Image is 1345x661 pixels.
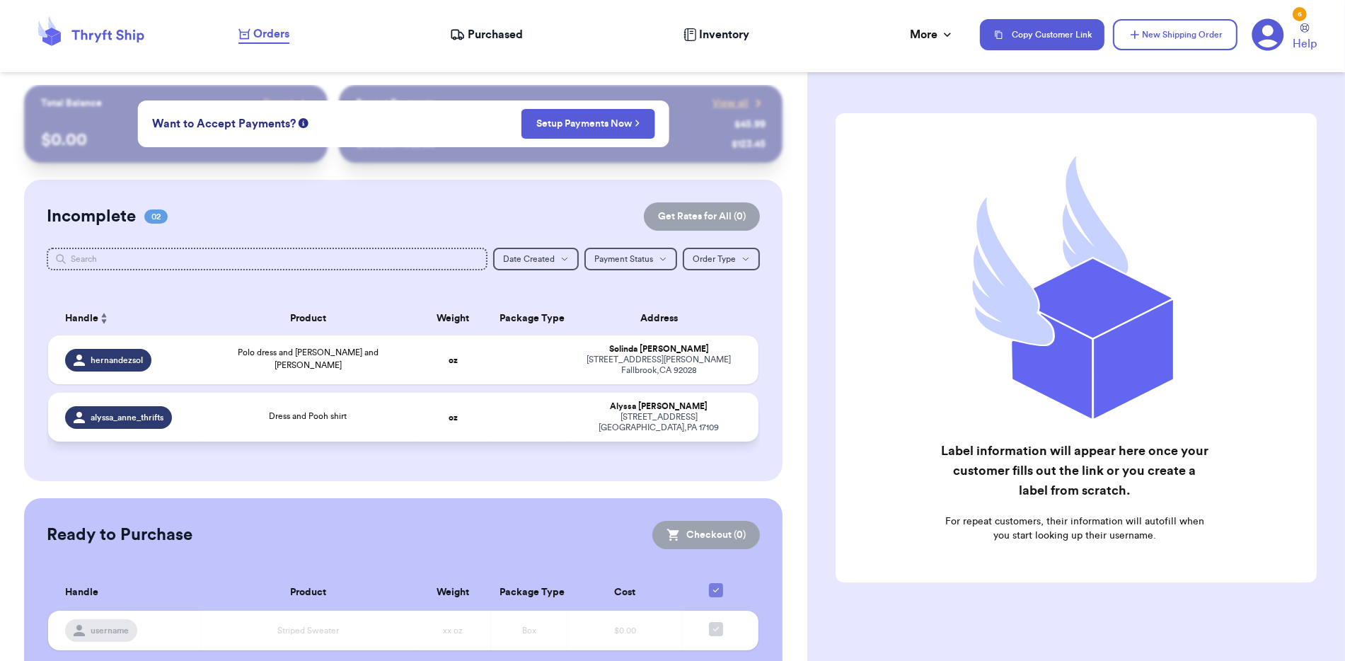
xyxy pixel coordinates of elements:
div: [STREET_ADDRESS][PERSON_NAME] Fallbrook , CA 92028 [576,355,741,376]
span: alyssa_anne_thrifts [91,412,163,423]
div: 6 [1293,7,1307,21]
span: Date Created [503,255,555,263]
th: Product [201,575,415,611]
span: Orders [253,25,289,42]
th: Package Type [491,575,567,611]
a: Setup Payments Now [536,117,640,131]
button: Sort ascending [98,310,110,327]
h2: Ready to Purchase [47,524,192,546]
div: [STREET_ADDRESS] [GEOGRAPHIC_DATA] , PA 17109 [576,412,741,433]
button: New Shipping Order [1113,19,1237,50]
p: Total Balance [41,96,102,110]
p: $ 0.00 [41,129,311,151]
span: Payout [263,96,294,110]
span: View all [712,96,749,110]
span: xx oz [443,626,463,635]
button: Payment Status [584,248,677,270]
p: Recent Payments [356,96,434,110]
span: 02 [144,209,168,224]
span: Striped Sweater [277,626,339,635]
span: Payment Status [594,255,653,263]
span: Handle [65,585,98,600]
span: hernandezsol [91,355,143,366]
span: username [91,625,129,636]
span: Order Type [693,255,736,263]
span: Handle [65,311,98,326]
a: Help [1293,23,1317,52]
h2: Incomplete [47,205,136,228]
strong: oz [449,356,458,364]
button: Get Rates for All (0) [644,202,760,231]
a: Inventory [683,26,749,43]
span: Want to Accept Payments? [152,115,296,132]
span: Dress and Pooh shirt [269,412,347,420]
span: Help [1293,35,1317,52]
th: Weight [415,575,492,611]
h2: Label information will appear here once your customer fills out the link or you create a label fr... [937,441,1211,500]
th: Package Type [491,301,567,335]
button: Order Type [683,248,760,270]
a: Orders [238,25,289,44]
th: Cost [567,575,682,611]
span: $0.00 [614,626,636,635]
button: Date Created [493,248,579,270]
input: Search [47,248,487,270]
button: Checkout (0) [652,521,760,549]
th: Product [201,301,415,335]
button: Setup Payments Now [521,109,655,139]
th: Address [567,301,758,335]
th: Weight [415,301,491,335]
div: $ 123.45 [732,137,766,151]
span: Purchased [468,26,523,43]
strong: oz [449,413,458,422]
span: Inventory [699,26,749,43]
a: View all [712,96,766,110]
div: More [910,26,954,43]
div: Alyssa [PERSON_NAME] [576,401,741,412]
span: Box [522,626,536,635]
div: Solinda [PERSON_NAME] [576,344,741,355]
a: 6 [1252,18,1284,51]
button: Copy Customer Link [980,19,1104,50]
p: For repeat customers, their information will autofill when you start looking up their username. [937,515,1211,543]
a: Purchased [450,26,523,43]
span: Polo dress and [PERSON_NAME] and [PERSON_NAME] [238,348,379,369]
div: $ 45.99 [734,117,766,132]
a: Payout [263,96,311,110]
